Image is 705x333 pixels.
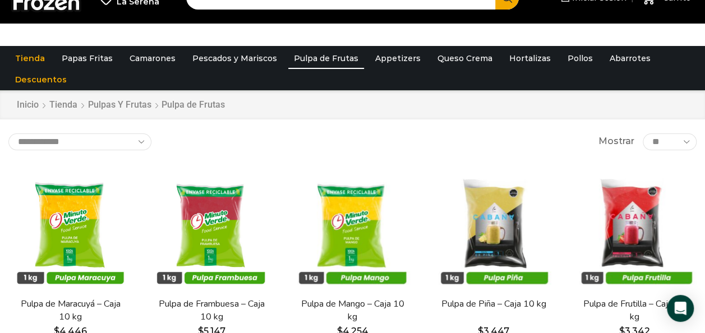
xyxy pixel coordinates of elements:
a: Pulpa de Mango – Caja 10 kg [297,298,408,323]
a: Tienda [10,48,50,69]
a: Pulpas y Frutas [87,99,152,112]
a: Appetizers [370,48,426,69]
a: Abarrotes [604,48,656,69]
span: Mostrar [598,135,634,148]
a: Pulpa de Frutas [288,48,364,69]
select: Pedido de la tienda [8,133,151,150]
a: Descuentos [10,69,72,90]
a: Hortalizas [504,48,556,69]
div: Open Intercom Messenger [667,295,694,322]
a: Pulpa de Frambuesa – Caja 10 kg [155,298,267,323]
a: Pollos [562,48,598,69]
a: Tienda [49,99,78,112]
a: Camarones [124,48,181,69]
a: Pulpa de Frutilla – Caja 10 kg [579,298,690,323]
a: Papas Fritas [56,48,118,69]
nav: Breadcrumb [16,99,225,112]
a: Pescados y Mariscos [187,48,283,69]
a: Queso Crema [432,48,498,69]
a: Pulpa de Maracuyá – Caja 10 kg [15,298,126,323]
h1: Pulpa de Frutas [162,99,225,110]
a: Pulpa de Piña – Caja 10 kg [437,298,549,311]
a: Inicio [16,99,39,112]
